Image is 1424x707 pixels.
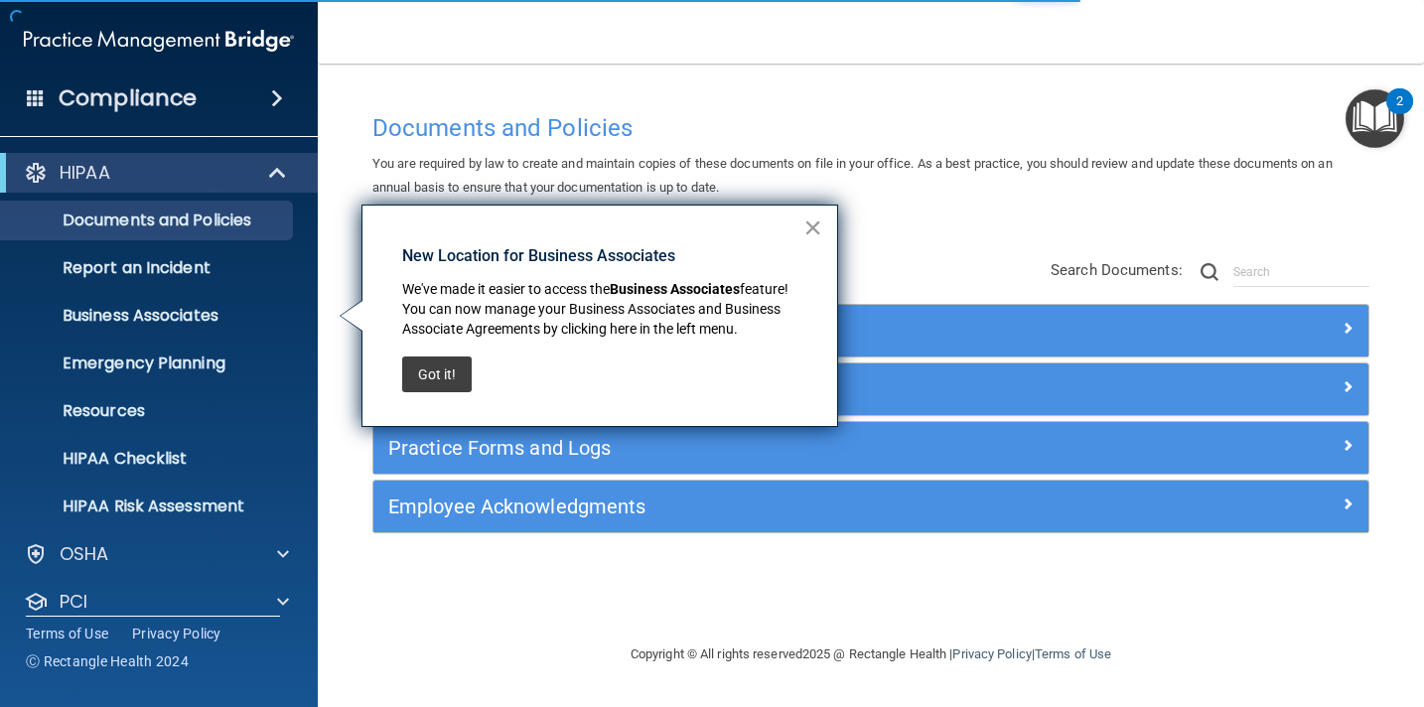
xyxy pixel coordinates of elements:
[372,115,1369,141] h4: Documents and Policies
[388,495,1105,517] h5: Employee Acknowledgments
[13,258,284,278] p: Report an Incident
[26,651,189,671] span: Ⓒ Rectangle Health 2024
[1233,257,1369,287] input: Search
[388,437,1105,459] h5: Practice Forms and Logs
[402,281,610,297] span: We've made it easier to access the
[402,356,472,392] button: Got it!
[13,211,284,230] p: Documents and Policies
[13,353,284,373] p: Emergency Planning
[132,624,221,643] a: Privacy Policy
[803,212,822,243] button: Close
[1201,263,1218,281] img: ic-search.3b580494.png
[13,449,284,469] p: HIPAA Checklist
[13,306,284,326] p: Business Associates
[60,542,109,566] p: OSHA
[26,624,108,643] a: Terms of Use
[372,156,1333,195] span: You are required by law to create and maintain copies of these documents on file in your office. ...
[1035,646,1111,661] a: Terms of Use
[1051,261,1183,279] span: Search Documents:
[508,623,1233,686] div: Copyright © All rights reserved 2025 @ Rectangle Health | |
[1396,101,1403,127] div: 2
[60,590,87,614] p: PCI
[610,281,740,297] strong: Business Associates
[24,21,294,61] img: PMB logo
[13,401,284,421] p: Resources
[952,646,1031,661] a: Privacy Policy
[402,245,802,267] p: New Location for Business Associates
[60,161,110,185] p: HIPAA
[402,281,791,336] span: feature! You can now manage your Business Associates and Business Associate Agreements by clickin...
[13,496,284,516] p: HIPAA Risk Assessment
[1346,89,1404,148] button: Open Resource Center, 2 new notifications
[59,84,197,112] h4: Compliance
